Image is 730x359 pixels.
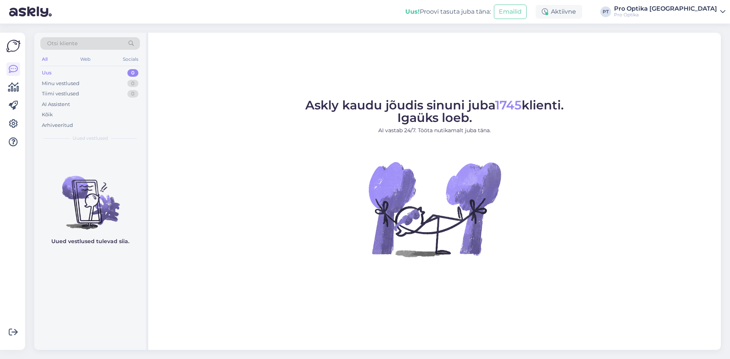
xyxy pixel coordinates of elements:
p: Uued vestlused tulevad siia. [51,237,129,245]
span: Uued vestlused [73,135,108,142]
img: No Chat active [366,141,503,277]
div: Uus [42,69,52,77]
span: Askly kaudu jõudis sinuni juba klienti. Igaüks loeb. [305,98,564,125]
div: 0 [127,80,138,87]
p: AI vastab 24/7. Tööta nutikamalt juba täna. [305,127,564,134]
img: Askly Logo [6,39,21,53]
div: All [40,54,49,64]
div: Arhiveeritud [42,122,73,129]
span: 1745 [495,98,522,112]
span: Otsi kliente [47,40,78,47]
img: No chats [34,162,146,231]
div: Tiimi vestlused [42,90,79,98]
button: Emailid [494,5,527,19]
div: Pro Optika [GEOGRAPHIC_DATA] [614,6,717,12]
a: Pro Optika [GEOGRAPHIC_DATA]Pro Optika [614,6,725,18]
div: Proovi tasuta juba täna: [405,7,491,16]
div: Kõik [42,111,53,119]
b: Uus! [405,8,420,15]
div: 0 [127,69,138,77]
div: Socials [121,54,140,64]
div: Pro Optika [614,12,717,18]
div: Minu vestlused [42,80,79,87]
div: AI Assistent [42,101,70,108]
div: Aktiivne [536,5,582,19]
div: 0 [127,90,138,98]
div: PT [600,6,611,17]
div: Web [79,54,92,64]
